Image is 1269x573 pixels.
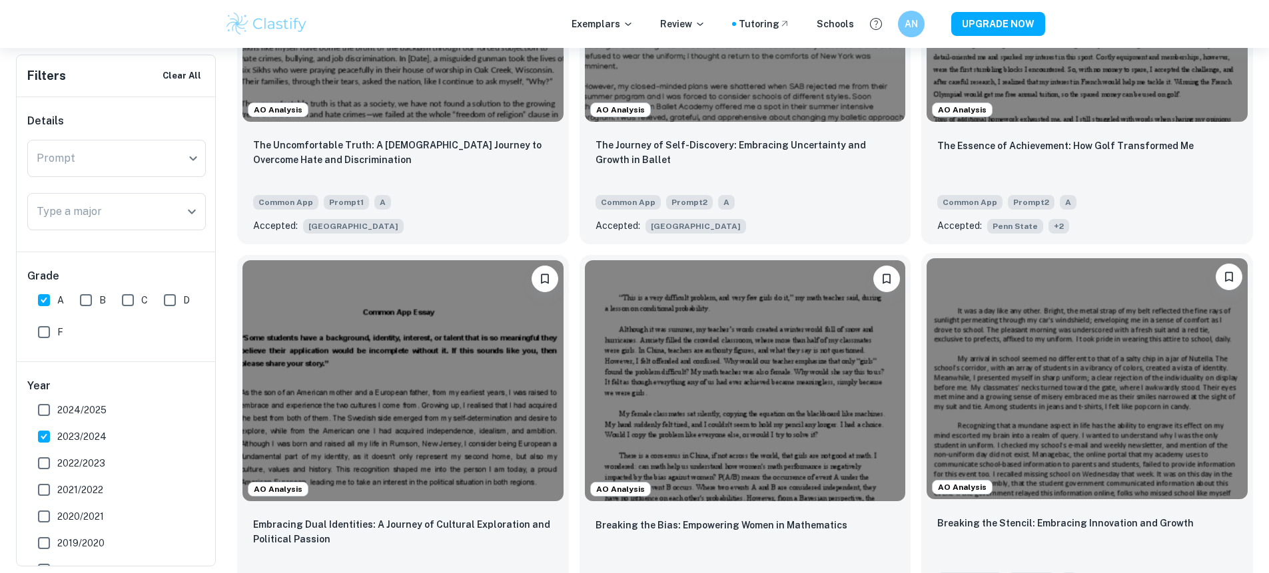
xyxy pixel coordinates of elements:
span: Prompt 2 [1008,195,1055,210]
span: Common App [253,195,318,210]
span: C [141,293,148,307]
button: Bookmark [873,266,900,292]
p: The Uncomfortable Truth: A Sikh's Journey to Overcome Hate and Discrimination [253,138,553,167]
span: AO Analysis [248,104,308,116]
img: Clastify logo [224,11,309,37]
span: A [374,195,391,210]
button: Bookmark [1216,264,1242,290]
button: Bookmark [532,266,558,292]
span: A [57,293,64,307]
span: AO Analysis [933,481,992,493]
h6: Details [27,113,206,129]
span: Common App [596,195,661,210]
h6: Filters [27,67,66,85]
p: The Journey of Self-Discovery: Embracing Uncertainty and Growth in Ballet [596,138,895,167]
p: Breaking the Stencil: Embracing Innovation and Growth [937,516,1194,530]
button: Clear All [159,66,205,86]
a: Schools [817,17,854,31]
span: Penn State [987,219,1043,234]
span: 2021/2022 [57,482,103,497]
span: + 2 [1049,219,1069,234]
h6: Year [27,378,206,394]
p: Accepted: [596,218,640,233]
span: B [99,293,106,307]
span: A [718,195,735,210]
button: AN [898,11,925,37]
span: 2022/2023 [57,456,105,471]
p: Exemplars [572,17,634,31]
span: 2023/2024 [57,429,107,444]
span: A [1060,195,1076,210]
img: undefined Common App example thumbnail: Breaking the Stencil: Embracing Innovati [927,258,1248,498]
p: Review [660,17,705,31]
span: AO Analysis [248,483,308,495]
button: Open [183,202,201,221]
span: AO Analysis [591,104,650,116]
span: [GEOGRAPHIC_DATA] [303,219,404,234]
p: Accepted: [253,218,298,233]
span: 2019/2020 [57,536,105,550]
span: AO Analysis [591,483,650,495]
img: undefined Common App example thumbnail: Embracing Dual Identities: A Journey of [242,260,564,500]
h6: Grade [27,268,206,284]
button: UPGRADE NOW [951,12,1045,36]
span: 2024/2025 [57,403,107,417]
span: D [183,293,190,307]
span: 2020/2021 [57,509,104,524]
img: undefined Common App example thumbnail: Breaking the Bias: Empowering Women in M [585,260,906,500]
p: Accepted: [937,218,982,233]
a: Tutoring [739,17,790,31]
h6: AN [903,17,919,31]
span: [GEOGRAPHIC_DATA] [645,219,746,234]
span: AO Analysis [933,104,992,116]
span: Common App [937,195,1003,210]
p: Breaking the Bias: Empowering Women in Mathematics [596,518,847,532]
span: Prompt 1 [324,195,369,210]
p: Embracing Dual Identities: A Journey of Cultural Exploration and Political Passion [253,517,553,546]
span: Prompt 2 [666,195,713,210]
span: F [57,325,63,339]
button: Help and Feedback [865,13,887,35]
p: The Essence of Achievement: How Golf Transformed Me [937,138,1194,153]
